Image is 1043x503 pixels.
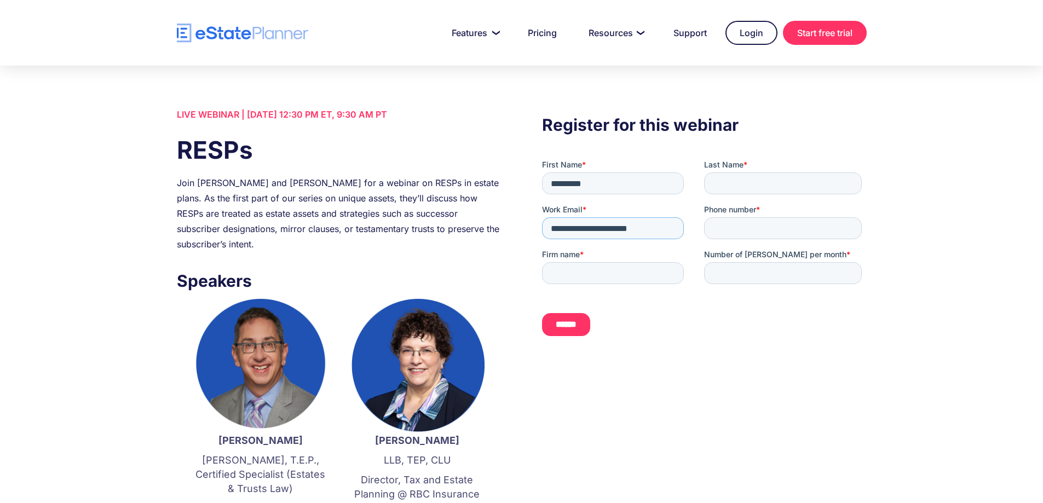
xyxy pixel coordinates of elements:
[783,21,867,45] a: Start free trial
[193,453,328,496] p: [PERSON_NAME], T.E.P., Certified Specialist (Estates & Trusts Law)
[177,24,308,43] a: home
[375,435,459,446] strong: [PERSON_NAME]
[439,22,509,44] a: Features
[575,22,655,44] a: Resources
[350,473,485,501] p: Director, Tax and Estate Planning @ RBC Insurance
[177,175,501,252] div: Join [PERSON_NAME] and [PERSON_NAME] for a webinar on RESPs in estate plans. As the first part of...
[660,22,720,44] a: Support
[542,112,866,137] h3: Register for this webinar
[542,159,866,355] iframe: Form 0
[177,133,501,167] h1: RESPs
[515,22,570,44] a: Pricing
[177,107,501,122] div: LIVE WEBINAR | [DATE] 12:30 PM ET, 9:30 AM PT
[725,21,777,45] a: Login
[177,268,501,293] h3: Speakers
[350,453,485,467] p: LLB, TEP, CLU
[218,435,303,446] strong: [PERSON_NAME]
